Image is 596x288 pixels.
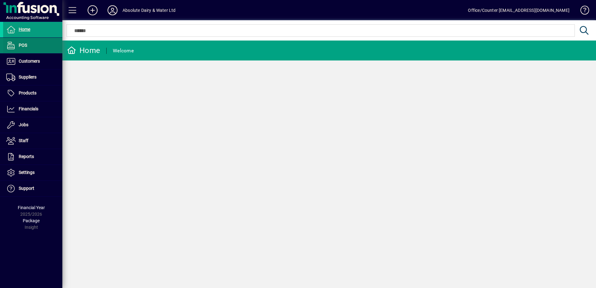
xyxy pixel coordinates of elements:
div: Welcome [113,46,134,56]
a: Support [3,181,62,196]
span: Package [23,218,40,223]
a: Staff [3,133,62,149]
a: Products [3,85,62,101]
div: Office/Counter [EMAIL_ADDRESS][DOMAIN_NAME] [468,5,570,15]
a: POS [3,38,62,53]
span: Products [19,90,36,95]
span: Reports [19,154,34,159]
span: Home [19,27,30,32]
span: Financials [19,106,38,111]
a: Financials [3,101,62,117]
a: Customers [3,54,62,69]
a: Jobs [3,117,62,133]
span: Suppliers [19,74,36,79]
span: Settings [19,170,35,175]
button: Profile [103,5,123,16]
span: POS [19,43,27,48]
div: Absolute Dairy & Water Ltd [123,5,176,15]
span: Jobs [19,122,28,127]
span: Customers [19,59,40,64]
a: Suppliers [3,70,62,85]
span: Support [19,186,34,191]
div: Home [67,46,100,55]
button: Add [83,5,103,16]
a: Settings [3,165,62,180]
a: Reports [3,149,62,165]
span: Staff [19,138,28,143]
span: Financial Year [18,205,45,210]
a: Knowledge Base [576,1,588,22]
